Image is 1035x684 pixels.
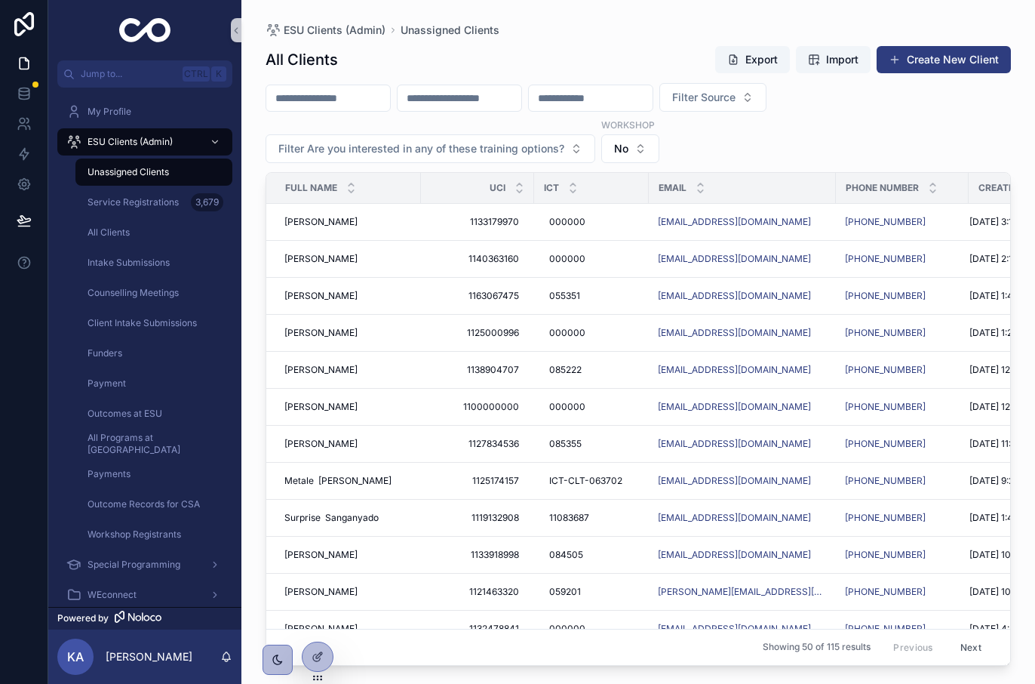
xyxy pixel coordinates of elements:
[845,327,960,339] a: [PHONE_NUMBER]
[845,253,960,265] a: [PHONE_NUMBER]
[88,196,179,208] span: Service Registrations
[490,182,505,194] span: UCI
[106,649,192,664] p: [PERSON_NAME]
[75,189,232,216] a: Service Registrations3,679
[658,216,827,228] a: [EMAIL_ADDRESS][DOMAIN_NAME]
[430,432,525,456] a: 1127834536
[658,475,827,487] a: [EMAIL_ADDRESS][DOMAIN_NAME]
[549,401,585,413] span: 000000
[658,475,811,487] a: [EMAIL_ADDRESS][DOMAIN_NAME]
[436,475,519,487] span: 1125174157
[549,623,585,635] span: 000000
[284,23,385,38] span: ESU Clients (Admin)
[950,636,992,659] button: Next
[57,60,232,88] button: Jump to...CtrlK
[845,290,960,302] a: [PHONE_NUMBER]
[436,438,519,450] span: 1127834536
[845,475,926,487] a: [PHONE_NUMBER]
[430,506,525,530] a: 1119132908
[543,395,640,419] a: 000000
[436,327,519,339] span: 1125000996
[658,586,827,598] a: [PERSON_NAME][EMAIL_ADDRESS][DOMAIN_NAME]
[877,46,1011,73] button: Create New Client
[88,528,181,541] span: Workshop Registrants
[284,623,412,635] a: [PERSON_NAME]
[543,469,640,493] a: ICT-CLT-063702
[88,468,131,480] span: Payments
[845,475,960,487] a: [PHONE_NUMBER]
[549,253,585,265] span: 000000
[88,408,162,420] span: Outcomes at ESU
[57,551,232,578] a: Special Programming
[658,401,827,413] a: [EMAIL_ADDRESS][DOMAIN_NAME]
[401,23,499,38] span: Unassigned Clients
[543,284,640,308] a: 055351
[284,253,412,265] a: [PERSON_NAME]
[75,249,232,276] a: Intake Submissions
[436,512,519,524] span: 1119132908
[845,438,926,450] a: [PHONE_NUMBER]
[430,543,525,567] a: 1133918998
[191,193,223,211] div: 3,679
[436,290,519,302] span: 1163067475
[658,438,811,450] a: [EMAIL_ADDRESS][DOMAIN_NAME]
[284,438,358,450] span: [PERSON_NAME]
[57,128,232,156] a: ESU Clients (Admin)
[284,290,358,302] span: [PERSON_NAME]
[658,623,827,635] a: [EMAIL_ADDRESS][DOMAIN_NAME]
[969,512,1035,524] span: [DATE] 1:42 PM
[846,182,919,194] span: Phone Number
[284,216,358,228] span: [PERSON_NAME]
[601,134,659,163] button: Select Button
[75,279,232,307] a: Counselling Meetings
[845,438,960,450] a: [PHONE_NUMBER]
[284,475,392,487] span: Metale [PERSON_NAME]
[659,182,686,194] span: Email
[658,364,827,376] a: [EMAIL_ADDRESS][DOMAIN_NAME]
[658,512,827,524] a: [EMAIL_ADDRESS][DOMAIN_NAME]
[284,364,358,376] span: [PERSON_NAME]
[978,182,1021,194] span: Created
[845,623,960,635] a: [PHONE_NUMBER]
[436,364,519,376] span: 1138904707
[436,216,519,228] span: 1133179970
[284,549,358,561] span: [PERSON_NAME]
[57,612,109,624] span: Powered by
[549,475,622,487] span: ICT-CLT-063702
[75,219,232,246] a: All Clients
[543,617,640,641] a: 000000
[543,432,640,456] a: 085355
[266,49,338,70] h1: All Clients
[969,290,1035,302] span: [DATE] 1:45 PM
[213,68,225,80] span: K
[543,358,640,382] a: 085222
[658,327,827,339] a: [EMAIL_ADDRESS][DOMAIN_NAME]
[845,586,960,598] a: [PHONE_NUMBER]
[549,327,585,339] span: 000000
[436,253,519,265] span: 1140363160
[436,586,519,598] span: 1121463320
[549,216,585,228] span: 000000
[658,401,811,413] a: [EMAIL_ADDRESS][DOMAIN_NAME]
[284,512,379,524] span: Surprise Sanganyado
[658,253,811,265] a: [EMAIL_ADDRESS][DOMAIN_NAME]
[88,106,131,118] span: My Profile
[845,586,926,598] a: [PHONE_NUMBER]
[544,182,559,194] span: ICT
[614,141,628,156] span: No
[845,364,926,376] a: [PHONE_NUMBER]
[969,327,1033,339] span: [DATE] 1:21 PM
[845,216,960,228] a: [PHONE_NUMBER]
[658,290,827,302] a: [EMAIL_ADDRESS][DOMAIN_NAME]
[715,46,790,73] button: Export
[88,257,170,269] span: Intake Submissions
[845,623,926,635] a: [PHONE_NUMBER]
[284,475,412,487] a: Metale [PERSON_NAME]
[549,512,589,524] span: 11083687
[284,623,358,635] span: [PERSON_NAME]
[284,327,412,339] a: [PERSON_NAME]
[845,401,926,413] a: [PHONE_NUMBER]
[658,512,811,524] a: [EMAIL_ADDRESS][DOMAIN_NAME]
[845,364,960,376] a: [PHONE_NUMBER]
[430,210,525,234] a: 1133179970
